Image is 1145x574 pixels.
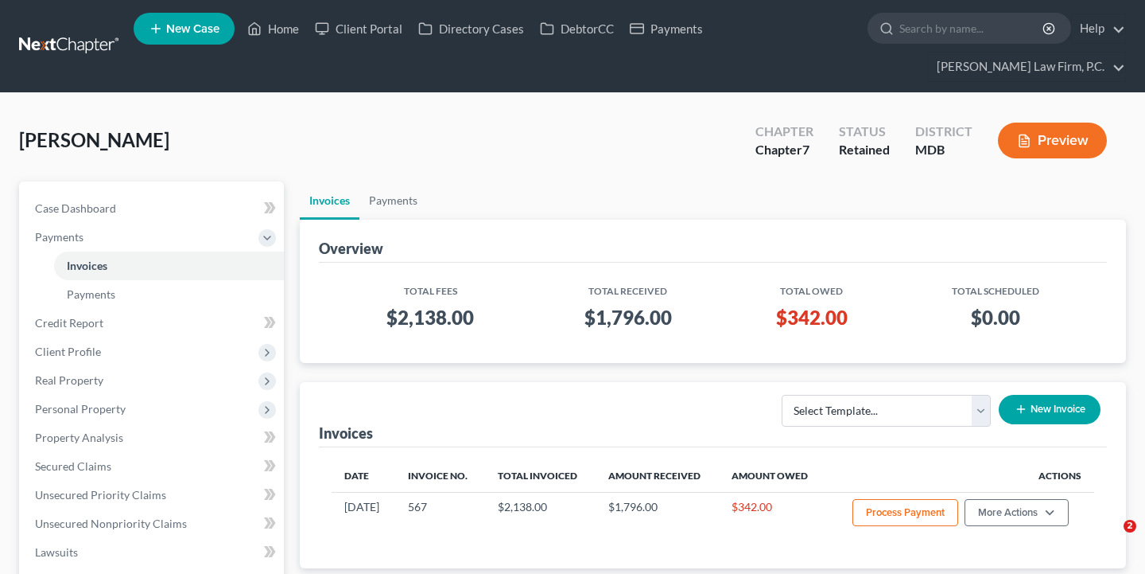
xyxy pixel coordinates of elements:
td: $2,138.00 [485,492,596,537]
div: Invoices [319,424,373,443]
a: Payments [359,182,427,220]
span: Payments [67,287,115,301]
span: Client Profile [35,345,101,358]
a: Payments [622,14,711,43]
span: Unsecured Priority Claims [35,488,166,502]
a: Secured Claims [22,452,284,481]
a: Directory Cases [410,14,532,43]
span: Secured Claims [35,459,111,473]
a: Unsecured Nonpriority Claims [22,510,284,538]
th: Total Received [530,275,728,299]
span: Property Analysis [35,431,123,444]
a: Invoices [54,252,284,280]
button: New Invoice [999,395,1100,424]
th: Date [332,460,395,492]
th: Actions [826,460,1094,492]
button: More Actions [965,499,1069,526]
span: 7 [802,142,809,157]
th: Total Fees [332,275,530,299]
a: Case Dashboard [22,194,284,223]
a: Credit Report [22,309,284,338]
a: Property Analysis [22,424,284,452]
h3: $0.00 [910,305,1082,330]
span: Case Dashboard [35,201,116,215]
a: Home [239,14,307,43]
td: [DATE] [332,492,395,537]
th: Total Invoiced [485,460,596,492]
th: Amount Owed [719,460,826,492]
h3: $2,138.00 [344,305,517,330]
a: [PERSON_NAME] Law Firm, P.C. [929,53,1125,81]
span: Invoices [67,259,107,272]
a: Lawsuits [22,538,284,567]
span: Personal Property [35,402,126,416]
span: [PERSON_NAME] [19,128,169,151]
span: 2 [1124,520,1136,533]
a: Client Portal [307,14,410,43]
span: Credit Report [35,316,103,330]
div: Status [839,123,890,141]
button: Preview [998,123,1107,158]
div: Retained [839,141,890,159]
div: Chapter [755,141,813,159]
iframe: Intercom live chat [1091,520,1129,558]
span: Lawsuits [35,545,78,559]
button: Process Payment [852,499,958,526]
input: Search by name... [899,14,1045,43]
td: $1,796.00 [596,492,720,537]
span: Real Property [35,373,103,387]
span: Payments [35,230,83,244]
a: DebtorCC [532,14,622,43]
th: Amount Received [596,460,720,492]
th: Total Scheduled [897,275,1095,299]
th: Total Owed [727,275,897,299]
span: Unsecured Nonpriority Claims [35,517,187,530]
a: Invoices [300,182,359,220]
h3: $342.00 [739,305,884,330]
div: Overview [319,239,383,258]
span: New Case [166,23,219,35]
a: Help [1072,14,1125,43]
div: Chapter [755,123,813,141]
div: MDB [915,141,972,159]
a: Unsecured Priority Claims [22,481,284,510]
div: District [915,123,972,141]
h3: $1,796.00 [542,305,715,330]
td: 567 [395,492,485,537]
a: Payments [54,280,284,309]
th: Invoice No. [395,460,485,492]
td: $342.00 [719,492,826,537]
